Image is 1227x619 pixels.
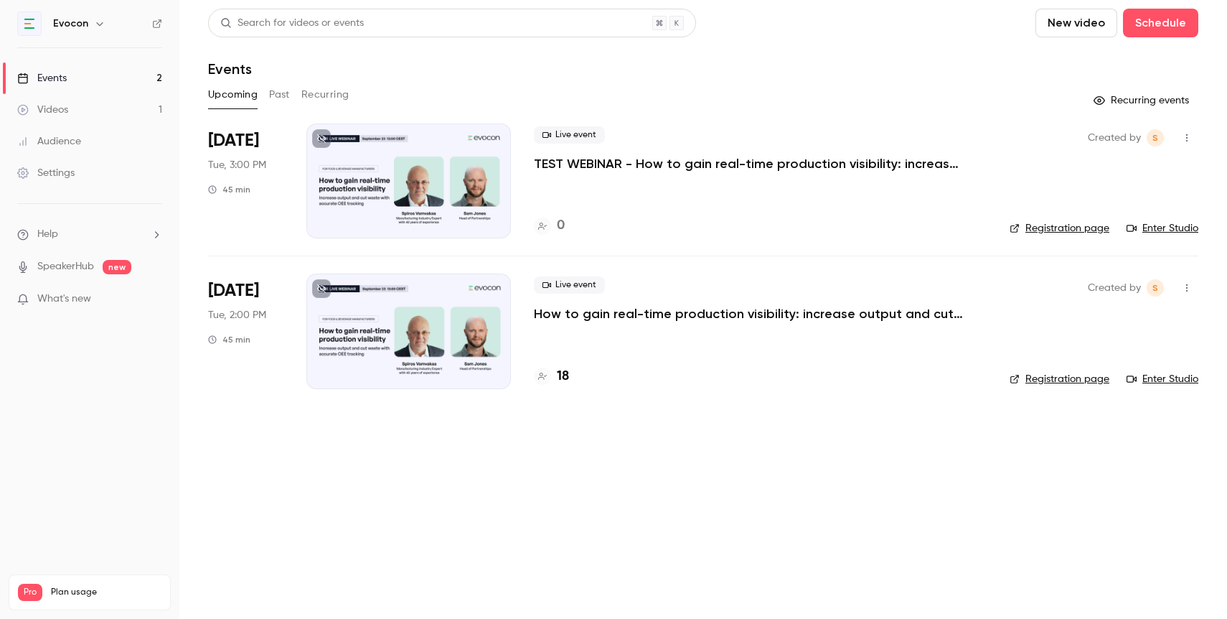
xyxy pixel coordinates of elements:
[1088,129,1141,146] span: Created by
[1010,221,1109,236] a: Registration page
[1035,9,1117,37] button: New video
[145,293,162,306] iframe: Noticeable Trigger
[1152,279,1158,297] span: S
[1152,129,1158,146] span: S
[1127,372,1198,386] a: Enter Studio
[208,60,252,78] h1: Events
[208,334,250,345] div: 45 min
[17,71,67,85] div: Events
[1088,279,1141,297] span: Created by
[208,129,259,152] span: [DATE]
[1147,279,1164,297] span: Anna-Liisa Staskevits
[1147,129,1164,146] span: Anna-Liisa Staskevits
[1010,372,1109,386] a: Registration page
[37,292,91,307] span: What's new
[301,83,349,106] button: Recurring
[220,16,364,31] div: Search for videos or events
[534,155,964,172] a: TEST WEBINAR - How to gain real-time production visibility: increase output and cut waste with ac...
[269,83,290,106] button: Past
[1087,89,1198,112] button: Recurring events
[51,587,161,598] span: Plan usage
[208,184,250,195] div: 45 min
[534,367,569,386] a: 18
[557,216,565,236] h4: 0
[534,126,605,144] span: Live event
[17,166,75,180] div: Settings
[208,279,259,302] span: [DATE]
[208,308,266,322] span: Tue, 2:00 PM
[534,276,605,294] span: Live event
[557,367,569,386] h4: 18
[208,124,283,238] div: Sep 16 Tue, 3:00 PM (Europe/Tallinn)
[534,216,565,236] a: 0
[208,83,258,106] button: Upcoming
[37,259,94,274] a: SpeakerHub
[103,260,131,274] span: new
[37,227,58,242] span: Help
[53,17,88,31] h6: Evocon
[208,274,283,388] div: Sep 23 Tue, 2:00 PM (Europe/Tallinn)
[1127,221,1198,236] a: Enter Studio
[534,305,964,322] a: How to gain real-time production visibility: increase output and cut waste with accurate OEE trac...
[1123,9,1198,37] button: Schedule
[17,134,81,149] div: Audience
[208,158,266,172] span: Tue, 3:00 PM
[18,12,41,35] img: Evocon
[17,103,68,117] div: Videos
[17,227,162,242] li: help-dropdown-opener
[18,584,42,601] span: Pro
